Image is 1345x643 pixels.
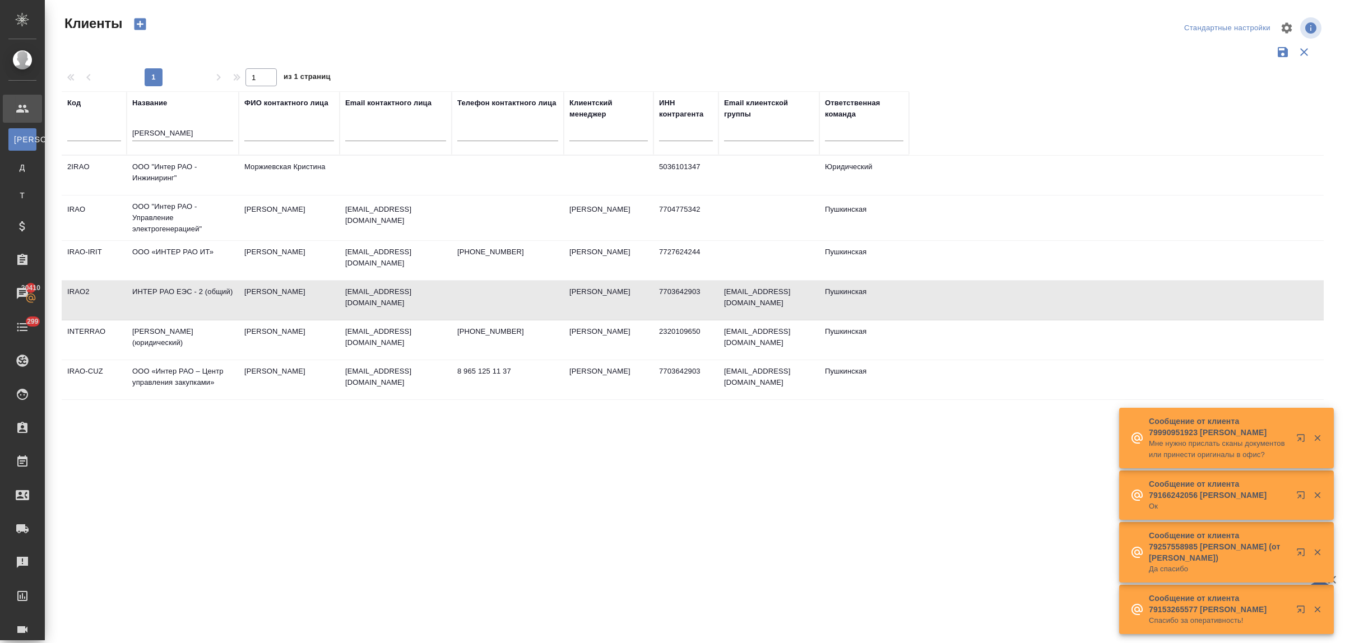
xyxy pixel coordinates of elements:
[62,156,127,195] td: 2IRAO
[653,281,718,320] td: 7703642903
[1149,615,1289,626] p: Спасибо за оперативность!
[1290,541,1316,568] button: Открыть в новой вкладке
[1149,530,1289,563] p: Сообщение от клиента 79257558985 [PERSON_NAME] (от [PERSON_NAME])
[1290,427,1316,454] button: Открыть в новой вкладке
[8,156,36,179] a: Д
[1306,604,1329,614] button: Закрыть
[718,320,819,360] td: [EMAIL_ADDRESS][DOMAIN_NAME]
[127,241,239,280] td: ООО «ИНТЕР РАО ИТ»
[62,15,122,32] span: Клиенты
[1306,547,1329,557] button: Закрыть
[244,97,328,109] div: ФИО контактного лица
[345,366,446,388] p: [EMAIL_ADDRESS][DOMAIN_NAME]
[62,198,127,237] td: IRAO
[653,320,718,360] td: 2320109650
[20,316,45,327] span: 299
[653,156,718,195] td: 5036101347
[345,286,446,309] p: [EMAIL_ADDRESS][DOMAIN_NAME]
[457,246,558,258] p: [PHONE_NUMBER]
[564,241,653,280] td: [PERSON_NAME]
[457,326,558,337] p: [PHONE_NUMBER]
[127,320,239,360] td: [PERSON_NAME] (юридический)
[345,326,446,348] p: [EMAIL_ADDRESS][DOMAIN_NAME]
[284,70,331,86] span: из 1 страниц
[457,97,556,109] div: Телефон контактного лица
[1273,15,1300,41] span: Настроить таблицу
[239,360,340,399] td: [PERSON_NAME]
[1306,490,1329,500] button: Закрыть
[1272,41,1293,63] button: Сохранить фильтры
[127,156,239,195] td: ООО "Интер РАО - Инжиниринг"
[3,279,42,307] a: 20410
[62,241,127,280] td: IRAO-IRIT
[1290,484,1316,511] button: Открыть в новой вкладке
[239,320,340,360] td: [PERSON_NAME]
[127,15,154,34] button: Создать
[239,156,340,195] td: Моржиевская Кристина
[345,204,446,226] p: [EMAIL_ADDRESS][DOMAIN_NAME]
[653,198,718,237] td: 7704775342
[127,281,239,320] td: ИНТЕР РАО ЕЭС - 2 (общий)
[239,198,340,237] td: [PERSON_NAME]
[15,282,47,293] span: 20410
[14,134,31,145] span: [PERSON_NAME]
[1306,433,1329,443] button: Закрыть
[62,281,127,320] td: IRAO2
[67,97,81,109] div: Код
[564,198,653,237] td: [PERSON_NAME]
[345,97,432,109] div: Email контактного лица
[239,241,340,280] td: [PERSON_NAME]
[1149,563,1289,575] p: Да спасибо
[239,281,340,320] td: [PERSON_NAME]
[819,241,909,280] td: Пушкинская
[1290,598,1316,625] button: Открыть в новой вкладке
[8,184,36,207] a: Т
[564,320,653,360] td: [PERSON_NAME]
[3,313,42,341] a: 299
[819,360,909,399] td: Пушкинская
[653,241,718,280] td: 7727624244
[14,190,31,201] span: Т
[127,360,239,399] td: ООО «Интер РАО – Центр управления закупками»
[345,246,446,269] p: [EMAIL_ADDRESS][DOMAIN_NAME]
[132,97,167,109] div: Название
[825,97,903,120] div: Ответственная команда
[62,360,127,399] td: IRAO-CUZ
[564,360,653,399] td: [PERSON_NAME]
[819,281,909,320] td: Пушкинская
[569,97,648,120] div: Клиентский менеджер
[653,360,718,399] td: 7703642903
[819,156,909,195] td: Юридический
[1293,41,1315,63] button: Сбросить фильтры
[724,97,814,120] div: Email клиентской группы
[1181,20,1273,37] div: split button
[127,195,239,240] td: ООО "Интер РАО - Управление электрогенерацией"
[14,162,31,173] span: Д
[1149,501,1289,512] p: Ок
[819,198,909,237] td: Пушкинская
[564,281,653,320] td: [PERSON_NAME]
[1149,438,1289,460] p: Мне нужно прислать сканы документов или принести оригиналы в офис?
[1300,17,1324,39] span: Посмотреть информацию
[659,97,713,120] div: ИНН контрагента
[8,128,36,151] a: [PERSON_NAME]
[62,320,127,360] td: INTERRAO
[1149,416,1289,438] p: Сообщение от клиента 79990951923 [PERSON_NAME]
[1149,478,1289,501] p: Сообщение от клиента 79166242056 [PERSON_NAME]
[718,281,819,320] td: [EMAIL_ADDRESS][DOMAIN_NAME]
[457,366,558,377] p: 8 965 125 11 37
[1149,593,1289,615] p: Сообщение от клиента 79153265577 [PERSON_NAME]
[819,320,909,360] td: Пушкинская
[718,360,819,399] td: [EMAIL_ADDRESS][DOMAIN_NAME]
